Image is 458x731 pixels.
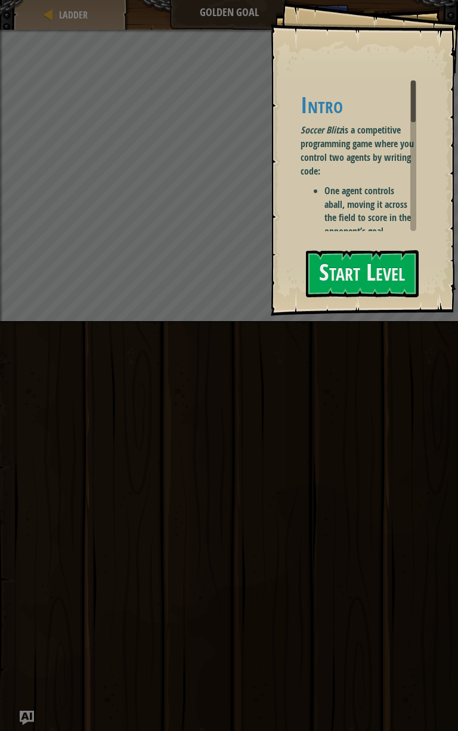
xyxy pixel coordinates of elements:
[301,92,416,117] h1: Intro
[329,198,342,211] strong: ball
[324,184,416,238] li: One agent controls a , moving it across the field to score in the opponent’s goal.
[301,123,342,136] em: Soccer Blitz
[59,8,88,21] span: Ladder
[306,250,419,297] button: Start Level
[301,123,416,178] p: is a competitive programming game where you control two agents by writing code:
[20,711,34,725] button: Ask AI
[55,8,88,21] a: Ladder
